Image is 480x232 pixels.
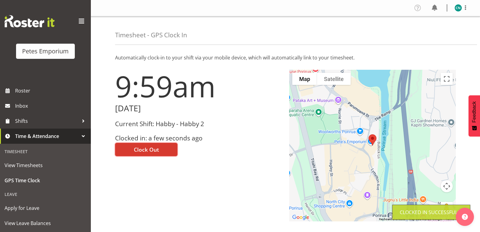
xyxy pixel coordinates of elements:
img: help-xxl-2.png [462,214,468,220]
img: Google [291,214,311,221]
button: Toggle fullscreen view [441,73,453,85]
span: Apply for Leave [5,203,86,213]
a: View Timesheets [2,158,89,173]
button: Clock Out [115,143,177,156]
span: Feedback [472,101,477,123]
img: Rosterit website logo [5,15,55,27]
button: Keyboard shortcuts [379,217,405,221]
span: Time & Attendance [15,132,79,141]
a: View Leave Balances [2,216,89,231]
a: Apply for Leave [2,200,89,216]
h1: 9:59am [115,70,282,103]
div: Petes Emporium [22,47,69,56]
h3: Current Shift: Habby - Habby 2 [115,120,282,127]
div: Timesheet [2,145,89,158]
h4: Timesheet - GPS Clock In [115,32,187,39]
button: Drag Pegman onto the map to open Street View [441,202,453,214]
span: View Leave Balances [5,219,86,228]
span: Shifts [15,116,79,126]
div: Clocked in Successfully [400,209,463,216]
span: GPS Time Clock [5,176,86,185]
span: Inbox [15,101,88,110]
img: christine-neville11214.jpg [455,4,462,12]
button: Show satellite imagery [317,73,351,85]
p: Automatically clock-in to your shift via your mobile device, which will automatically link to you... [115,54,456,61]
button: Feedback - Show survey [468,95,480,136]
h2: [DATE] [115,104,282,113]
h3: Clocked in: a few seconds ago [115,135,282,142]
a: Open this area in Google Maps (opens a new window) [291,214,311,221]
span: Roster [15,86,88,95]
button: Map camera controls [441,180,453,192]
span: View Timesheets [5,161,86,170]
a: GPS Time Clock [2,173,89,188]
div: Leave [2,188,89,200]
button: Show street map [292,73,317,85]
span: Clock Out [134,146,159,153]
